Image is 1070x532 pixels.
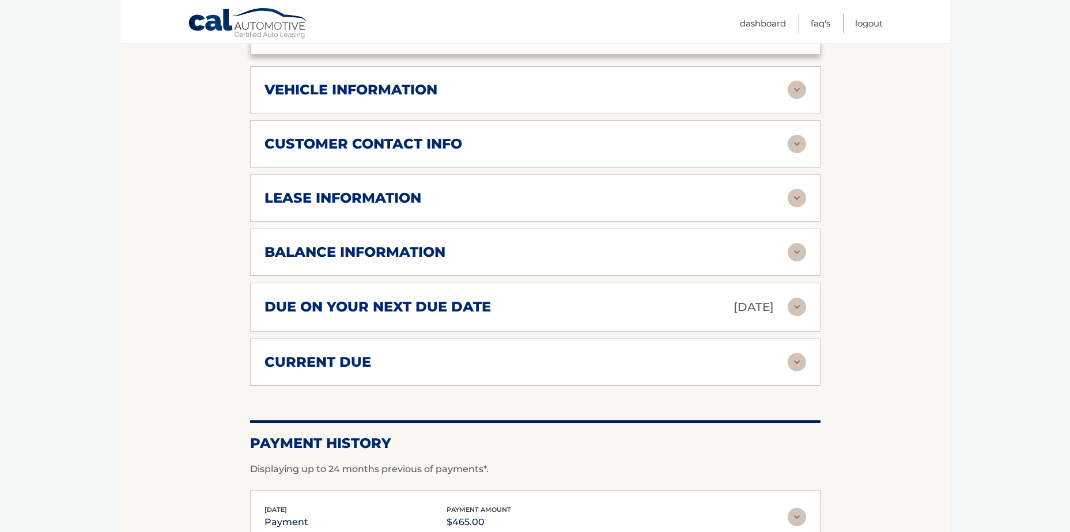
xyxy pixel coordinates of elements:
[264,506,287,514] span: [DATE]
[788,81,806,99] img: accordion-rest.svg
[250,462,821,476] p: Displaying up to 24 months previous of payments*.
[264,354,371,371] h2: current due
[264,189,421,207] h2: lease information
[250,435,821,452] h2: Payment History
[740,14,786,33] a: Dashboard
[447,514,511,530] p: $465.00
[788,298,806,316] img: accordion-rest.svg
[788,243,806,261] img: accordion-rest.svg
[447,506,511,514] span: payment amount
[788,189,806,207] img: accordion-rest.svg
[264,298,491,316] h2: due on your next due date
[734,297,774,317] p: [DATE]
[264,514,308,530] p: payment
[264,81,437,98] h2: vehicle information
[855,14,883,33] a: Logout
[788,508,806,526] img: accordion-rest.svg
[811,14,830,33] a: FAQ's
[788,353,806,371] img: accordion-rest.svg
[264,135,462,153] h2: customer contact info
[788,135,806,153] img: accordion-rest.svg
[188,7,309,41] a: Cal Automotive
[264,244,445,261] h2: balance information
